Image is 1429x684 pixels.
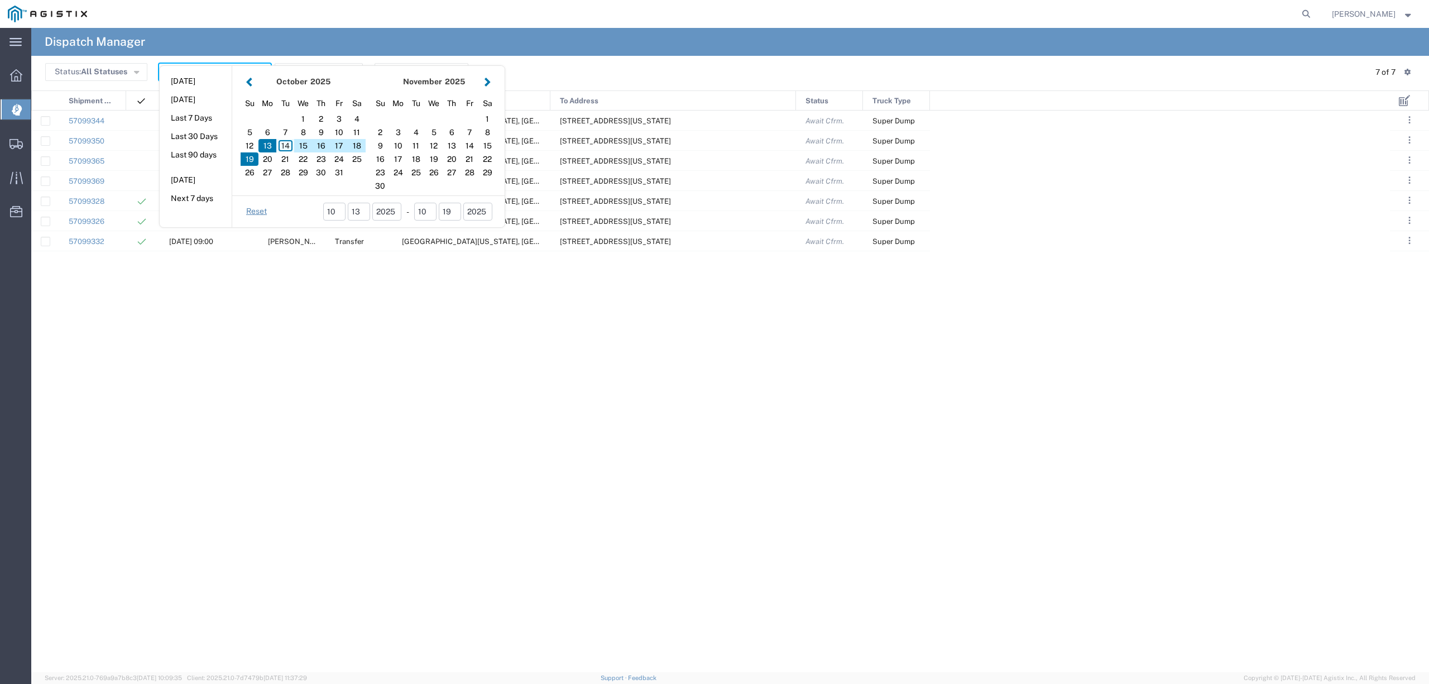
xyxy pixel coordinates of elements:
[1408,174,1411,187] span: . . .
[1402,173,1417,188] button: ...
[160,171,232,189] button: [DATE]
[258,139,276,152] div: 13
[312,112,330,126] div: 2
[1408,154,1411,167] span: . . .
[461,126,478,139] div: 7
[407,95,425,112] div: Tuesday
[258,126,276,139] div: 6
[872,157,915,165] span: Super Dump
[160,190,232,207] button: Next 7 days
[560,157,671,165] span: 308 W Alluvial Ave, Clovis, California, 93611, United States
[560,137,671,145] span: 308 W Alluvial Ave, Clovis, California, 93611, United States
[425,139,443,152] div: 12
[805,237,844,246] span: Await Cfrm.
[246,206,267,217] a: Reset
[601,675,629,681] a: Support
[330,126,348,139] div: 10
[160,109,232,127] button: Last 7 Days
[169,237,213,246] span: 10/14/2025, 09:00
[330,112,348,126] div: 3
[560,237,671,246] span: 308 W Alluvial Ave, Clovis, California, 93611, United States
[241,152,258,166] div: 19
[872,117,915,125] span: Super Dump
[872,217,915,226] span: Super Dump
[69,177,104,185] a: 57099369
[241,139,258,152] div: 12
[872,177,915,185] span: Super Dump
[1408,234,1411,247] span: . . .
[872,197,915,205] span: Super Dump
[872,237,915,246] span: Super Dump
[805,177,844,185] span: Await Cfrm.
[69,197,104,205] a: 57099328
[45,675,182,681] span: Server: 2025.21.0-769a9a7b8c3
[187,675,307,681] span: Client: 2025.21.0-7d7479b
[263,675,307,681] span: [DATE] 11:37:29
[241,166,258,179] div: 26
[407,126,425,139] div: 4
[443,166,461,179] div: 27
[81,67,127,76] span: All Statuses
[478,112,496,126] div: 1
[294,152,312,166] div: 22
[389,139,407,152] div: 10
[1408,214,1411,227] span: . . .
[160,91,232,108] button: [DATE]
[312,95,330,112] div: Thursday
[389,152,407,166] div: 17
[276,77,308,86] strong: October
[478,126,496,139] div: 8
[1408,194,1411,207] span: . . .
[461,152,478,166] div: 21
[872,91,911,111] span: Truck Type
[276,166,294,179] div: 28
[160,73,232,90] button: [DATE]
[294,126,312,139] div: 8
[445,77,465,86] span: 2025
[805,91,828,111] span: Status
[1375,66,1396,78] div: 7 of 7
[330,166,348,179] div: 31
[294,95,312,112] div: Wednesday
[425,126,443,139] div: 5
[406,206,409,218] span: -
[371,126,389,139] div: 2
[8,6,87,22] img: logo
[137,675,182,681] span: [DATE] 10:09:35
[478,95,496,112] div: Saturday
[443,139,461,152] div: 13
[407,139,425,152] div: 11
[160,128,232,145] button: Last 30 Days
[69,137,104,145] a: 57099350
[805,217,844,226] span: Await Cfrm.
[1402,152,1417,168] button: ...
[389,166,407,179] div: 24
[294,112,312,126] div: 1
[1244,673,1416,683] span: Copyright © [DATE]-[DATE] Agistix Inc., All Rights Reserved
[407,152,425,166] div: 18
[323,203,346,221] input: mm
[439,203,461,221] input: dd
[402,237,597,246] span: Clinton Ave & Locan Ave, Fresno, California, 93619, United States
[1402,233,1417,248] button: ...
[1408,113,1411,127] span: . . .
[69,217,104,226] a: 57099326
[443,152,461,166] div: 20
[294,139,312,152] div: 15
[1408,133,1411,147] span: . . .
[872,137,915,145] span: Super Dump
[371,179,389,193] div: 30
[805,137,844,145] span: Await Cfrm.
[312,139,330,152] div: 16
[268,237,328,246] span: Taranbir Chhina
[69,237,104,246] a: 57099332
[348,139,366,152] div: 18
[310,77,330,86] span: 2025
[276,126,294,139] div: 7
[1402,213,1417,228] button: ...
[330,152,348,166] div: 24
[330,95,348,112] div: Friday
[560,117,671,125] span: 308 W Alluvial Ave, Clovis, California, 93611, United States
[258,152,276,166] div: 20
[335,237,364,246] span: Transfer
